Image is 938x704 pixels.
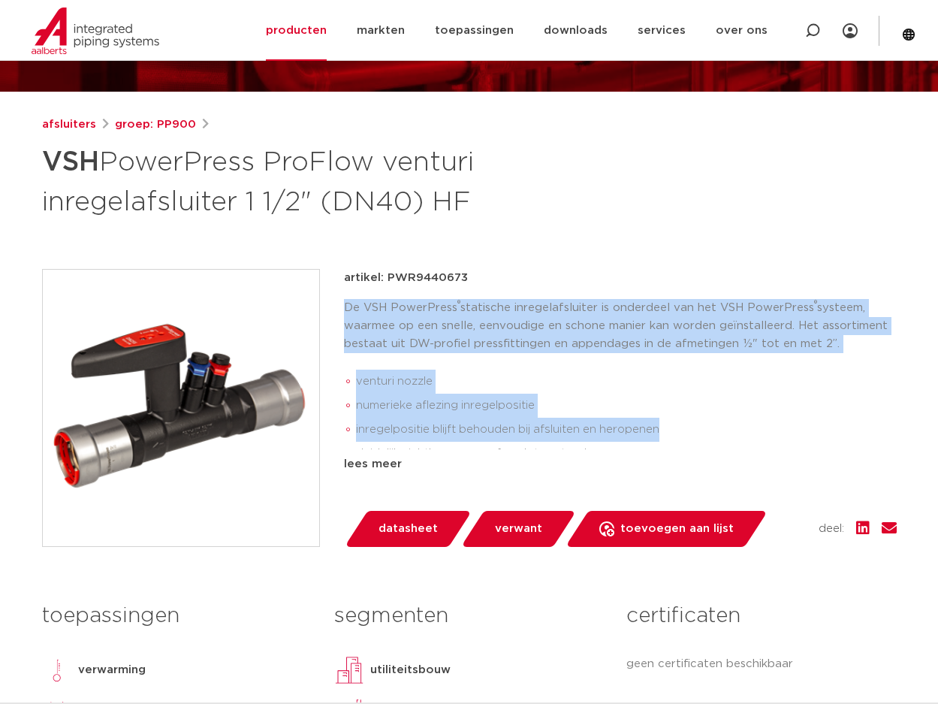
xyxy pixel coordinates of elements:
[457,300,460,308] sup: ®
[344,299,897,353] p: De VSH PowerPress statische inregelafsluiter is onderdeel van het VSH PowerPress systeem, waarmee...
[42,601,312,631] h3: toepassingen
[43,270,319,546] img: Product Image for VSH PowerPress ProFlow venturi inregelafsluiter 1 1/2" (DN40) HF
[42,655,72,685] img: verwarming
[344,511,472,547] a: datasheet
[344,455,897,473] div: lees meer
[78,661,146,679] p: verwarming
[819,520,844,538] span: deel:
[42,116,96,134] a: afsluiters
[626,655,896,673] p: geen certificaten beschikbaar
[370,661,451,679] p: utiliteitsbouw
[334,601,604,631] h3: segmenten
[115,116,196,134] a: groep: PP900
[379,517,438,541] span: datasheet
[42,149,99,176] strong: VSH
[356,442,897,466] li: duidelijk zichtbare open of gesloten stand
[626,601,896,631] h3: certificaten
[620,517,734,541] span: toevoegen aan lijst
[344,269,468,287] p: artikel: PWR9440673
[356,370,897,394] li: venturi nozzle
[495,517,542,541] span: verwant
[334,655,364,685] img: utiliteitsbouw
[814,300,817,308] sup: ®
[460,511,576,547] a: verwant
[356,394,897,418] li: numerieke aflezing inregelpositie
[42,140,606,221] h1: PowerPress ProFlow venturi inregelafsluiter 1 1/2" (DN40) HF
[356,418,897,442] li: inregelpositie blijft behouden bij afsluiten en heropenen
